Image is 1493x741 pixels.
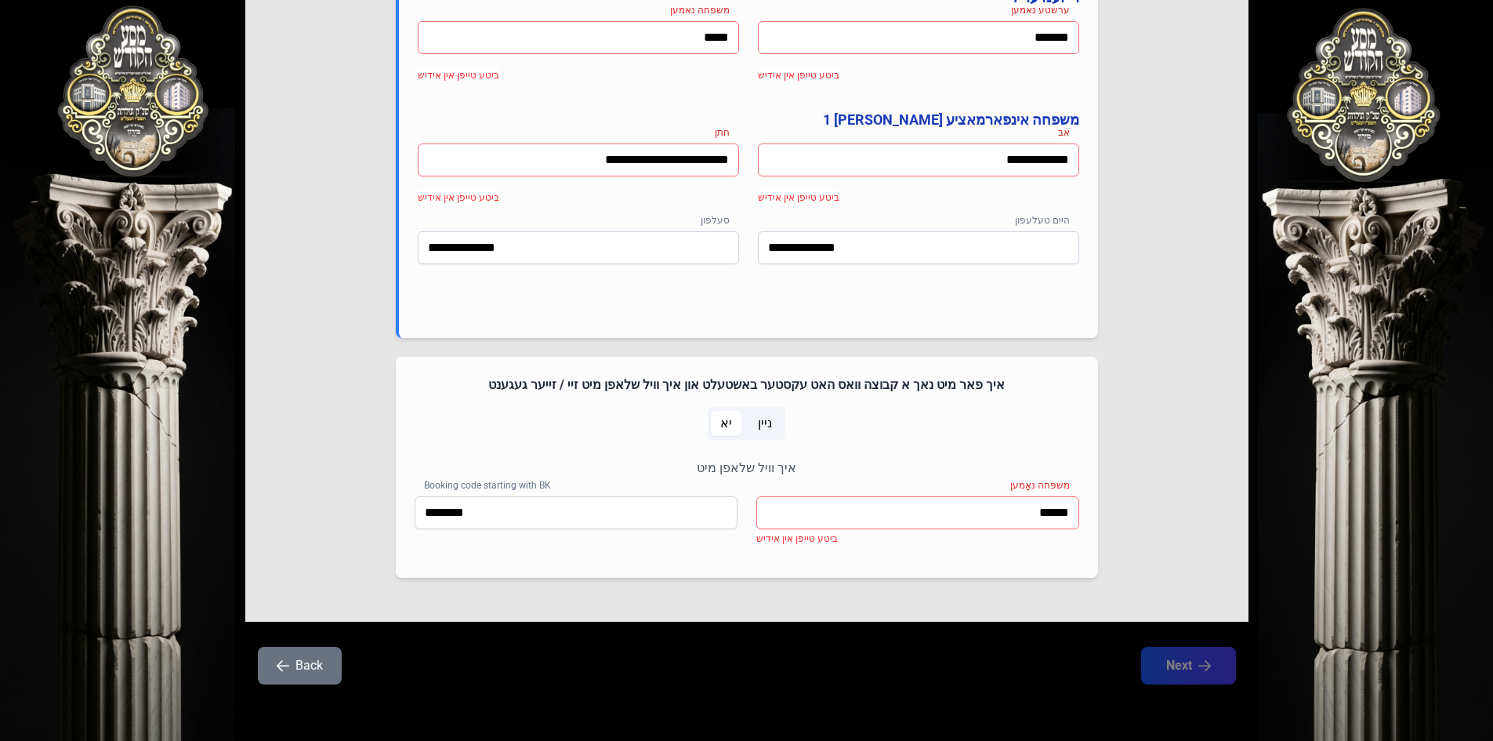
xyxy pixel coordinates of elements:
[418,70,499,81] span: ביטע טייפן אין אידיש
[418,109,1079,131] h4: משפחה אינפארמאציע [PERSON_NAME] 1
[758,192,839,203] span: ביטע טייפן אין אידיש
[1141,647,1236,685] button: Next
[758,70,839,81] span: ביטע טייפן אין אידיש
[720,414,732,433] span: יא
[756,533,838,544] span: ביטע טייפן אין אידיש
[418,192,499,203] span: ביטע טייפן אין אידיש
[708,407,745,440] p-togglebutton: יא
[415,376,1079,394] h4: איך פאר מיט נאך א קבוצה וואס האט עקסטער באשטעלט און איך וויל שלאפן מיט זיי / זייער געגענט
[745,407,785,440] p-togglebutton: ניין
[258,647,342,685] button: Back
[415,459,1079,478] p: איך וויל שלאפן מיט
[758,414,772,433] span: ניין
